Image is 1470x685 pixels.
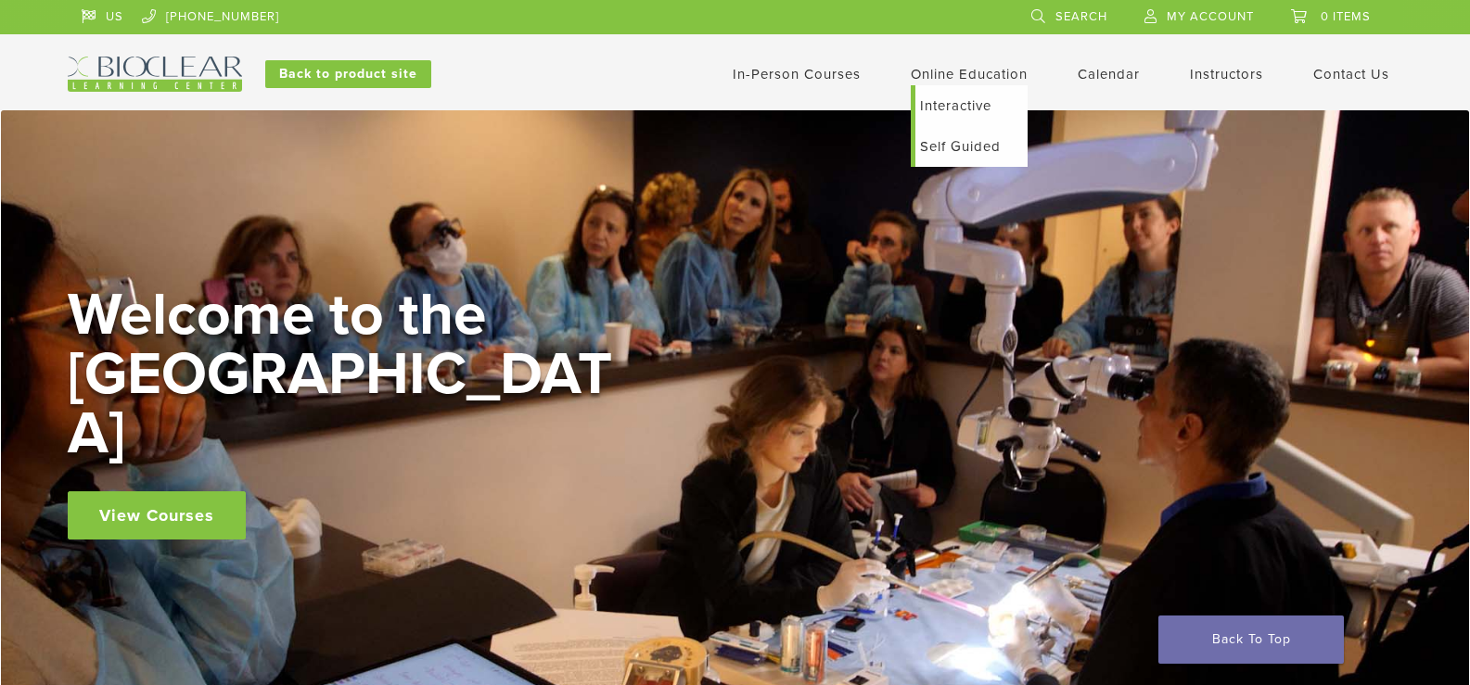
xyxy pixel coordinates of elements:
span: Search [1055,9,1107,24]
span: 0 items [1321,9,1371,24]
a: Interactive [915,85,1028,126]
a: Back To Top [1158,615,1344,664]
a: In-Person Courses [733,66,861,82]
h2: Welcome to the [GEOGRAPHIC_DATA] [68,285,624,463]
a: Back to product site [265,60,431,88]
span: My Account [1167,9,1254,24]
a: Online Education [911,66,1028,82]
a: Contact Us [1313,66,1389,82]
a: Instructors [1190,66,1263,82]
a: View Courses [68,491,246,539]
img: Bioclear [68,57,242,92]
a: Calendar [1078,66,1140,82]
a: Self Guided [915,126,1028,167]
